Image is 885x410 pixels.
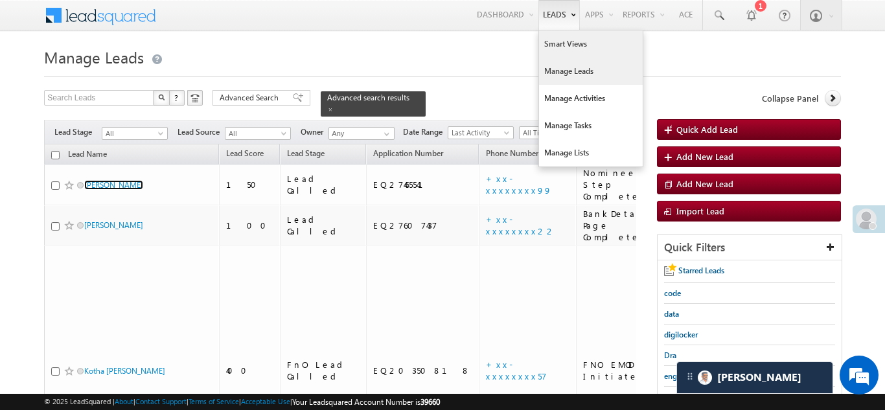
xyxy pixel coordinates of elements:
[44,47,144,67] span: Manage Leads
[583,167,665,202] div: Nominee Step Completed
[189,397,239,405] a: Terms of Service
[281,146,331,163] a: Lead Stage
[213,6,244,38] div: Minimize live chat window
[17,120,236,307] textarea: Type your message and click 'Submit'
[519,126,585,139] a: All Time
[486,214,556,236] a: +xx-xxxxxxxx22
[520,127,581,139] span: All Time
[539,30,643,58] a: Smart Views
[62,147,113,164] a: Lead Name
[658,235,842,260] div: Quick Filters
[367,146,450,163] a: Application Number
[664,392,715,402] span: Engaged Leads
[44,396,440,408] span: © 2025 LeadSquared | | | | |
[762,93,818,104] span: Collapse Panel
[676,151,733,162] span: Add New Lead
[664,288,681,298] span: code
[226,220,274,231] div: 100
[717,371,801,383] span: Carter
[220,92,282,104] span: Advanced Search
[115,397,133,405] a: About
[676,178,733,189] span: Add New Lead
[84,366,165,376] a: Kotha [PERSON_NAME]
[373,148,443,158] span: Application Number
[226,148,264,158] span: Lead Score
[698,370,712,385] img: Carter
[420,397,440,407] span: 39660
[373,179,474,190] div: EQ27465541
[486,148,538,158] span: Phone Number
[664,309,679,319] span: data
[664,371,689,381] span: eng kpi
[676,124,738,135] span: Quick Add Lead
[539,85,643,112] a: Manage Activities
[287,359,360,382] div: FnO Lead Called
[479,146,545,163] a: Phone Number
[287,214,360,237] div: Lead Called
[676,361,833,394] div: carter-dragCarter[PERSON_NAME]
[583,359,665,382] div: FNO EMOD Initiated
[292,397,440,407] span: Your Leadsquared Account Number is
[301,126,328,138] span: Owner
[102,127,168,140] a: All
[373,220,474,231] div: EQ27607437
[377,128,393,141] a: Show All Items
[22,68,54,85] img: d_60004797649_company_0_60004797649
[583,208,665,243] div: BankDetails Page Completed
[225,127,291,140] a: All
[664,330,698,339] span: digilocker
[664,350,676,360] span: Dra
[84,220,143,230] a: [PERSON_NAME]
[226,365,274,376] div: 400
[678,266,724,275] span: Starred Leads
[539,58,643,85] a: Manage Leads
[225,128,287,139] span: All
[539,112,643,139] a: Manage Tasks
[174,92,180,103] span: ?
[169,90,185,106] button: ?
[226,179,274,190] div: 150
[158,94,165,100] img: Search
[102,128,164,139] span: All
[54,126,102,138] span: Lead Stage
[328,127,395,140] input: Type to Search
[241,397,290,405] a: Acceptable Use
[448,126,514,139] a: Last Activity
[448,127,510,139] span: Last Activity
[135,397,187,405] a: Contact Support
[486,173,552,196] a: +xx-xxxxxxxx99
[220,146,270,163] a: Lead Score
[287,173,360,196] div: Lead Called
[287,148,325,158] span: Lead Stage
[373,365,474,376] div: EQ20350818
[190,318,235,336] em: Submit
[539,139,643,166] a: Manage Lists
[676,205,724,216] span: Import Lead
[403,126,448,138] span: Date Range
[486,359,547,382] a: +xx-xxxxxxxx57
[685,371,695,382] img: carter-drag
[84,180,143,190] a: [PERSON_NAME]
[51,151,60,159] input: Check all records
[327,93,409,102] span: Advanced search results
[178,126,225,138] span: Lead Source
[67,68,218,85] div: Leave a message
